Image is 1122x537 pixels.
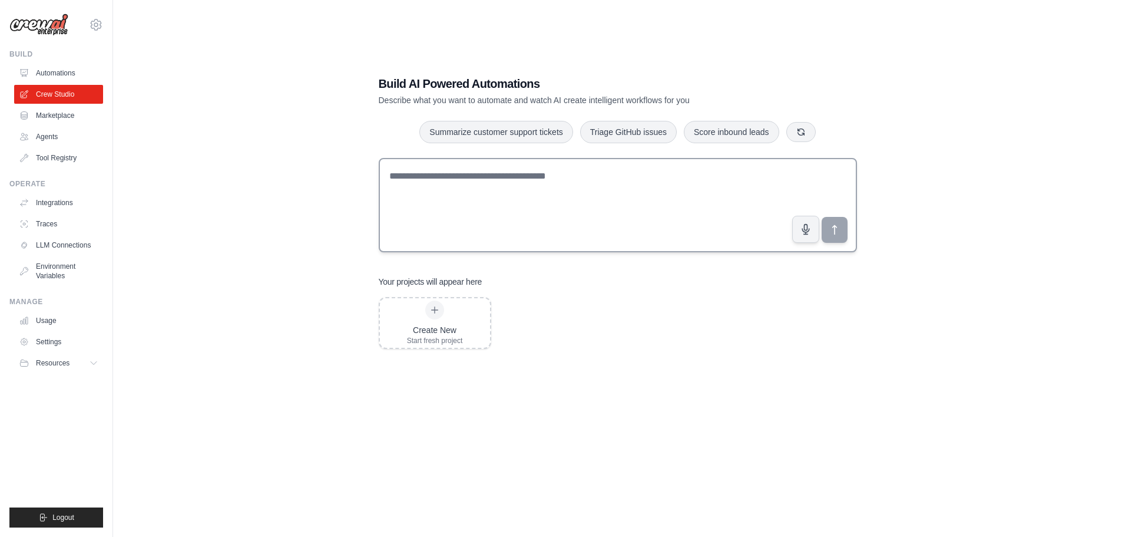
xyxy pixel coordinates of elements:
[9,508,103,528] button: Logout
[9,179,103,189] div: Operate
[14,193,103,212] a: Integrations
[52,513,74,522] span: Logout
[14,215,103,233] a: Traces
[684,121,779,143] button: Score inbound leads
[580,121,677,143] button: Triage GitHub issues
[14,85,103,104] a: Crew Studio
[14,64,103,83] a: Automations
[407,336,463,345] div: Start fresh project
[1063,480,1122,537] iframe: Chat Widget
[14,311,103,330] a: Usage
[9,14,68,36] img: Logo
[14,332,103,351] a: Settings
[14,354,103,373] button: Resources
[379,94,775,106] p: Describe what you want to automate and watch AI create intelligent workflows for you
[14,257,103,285] a: Environment Variables
[419,121,572,143] button: Summarize customer support tickets
[379,75,775,92] h1: Build AI Powered Automations
[36,358,69,368] span: Resources
[9,297,103,307] div: Manage
[786,122,816,142] button: Get new suggestions
[14,127,103,146] a: Agents
[379,276,482,288] h3: Your projects will appear here
[14,149,103,167] a: Tool Registry
[792,216,819,243] button: Click to speak your automation idea
[14,236,103,255] a: LLM Connections
[407,324,463,336] div: Create New
[9,50,103,59] div: Build
[14,106,103,125] a: Marketplace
